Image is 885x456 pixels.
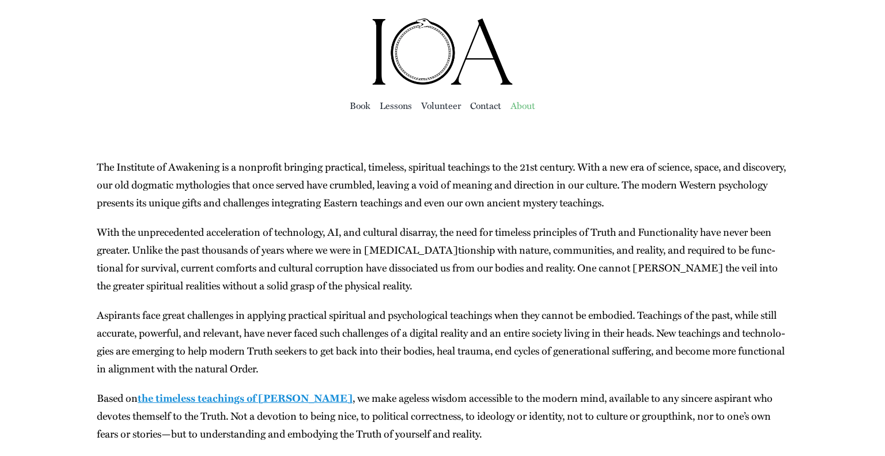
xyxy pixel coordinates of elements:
[370,17,515,86] img: Institute of Awakening
[421,97,461,114] a: Vol­un­teer
[97,86,788,123] nav: Main
[380,97,412,114] a: Lessons
[350,97,370,114] a: Book
[97,223,788,295] p: With the unprece­dent­ed accel­er­a­tion of tech­nol­o­gy, AI, and cul­tur­al dis­ar­ray, the nee...
[97,389,788,443] p: Based on , we make age­less wis­dom acces­si­ble to the mod­ern mind, avail­able to any sin­cere ...
[370,15,515,30] a: ioa-logo
[510,97,535,114] a: About
[470,97,501,114] a: Con­tact
[97,306,788,378] p: Aspi­rants face great chal­lenges in apply­ing prac­ti­cal spir­i­tu­al and psy­cho­log­i­cal tea...
[138,390,353,405] a: the time­less teach­ings of [PERSON_NAME]
[97,158,788,212] p: The Insti­tute of Awak­en­ing is a non­prof­it bring­ing prac­ti­cal, time­less, spir­i­tu­al tea...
